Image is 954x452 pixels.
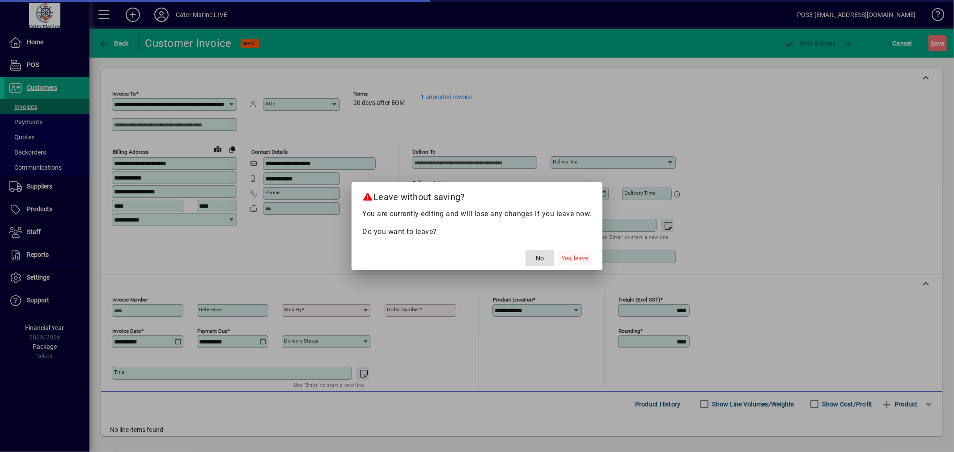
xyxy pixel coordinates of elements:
[362,226,592,237] p: Do you want to leave?
[526,250,554,266] button: No
[558,250,592,266] button: Yes, leave
[536,254,544,263] span: No
[561,254,588,263] span: Yes, leave
[362,209,592,219] p: You are currently editing and will lose any changes if you leave now.
[352,182,602,208] h2: Leave without saving?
